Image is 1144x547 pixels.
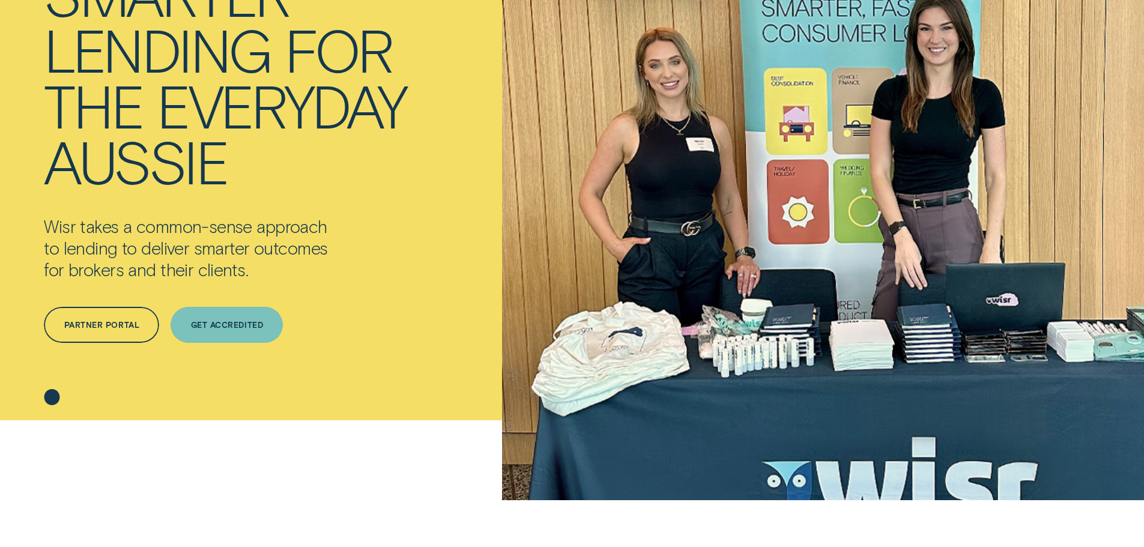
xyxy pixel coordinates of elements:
[171,307,283,343] a: Get Accredited
[44,133,227,189] div: Aussie
[44,21,271,77] div: lending
[285,21,392,77] div: for
[191,322,263,329] div: Get Accredited
[157,77,405,133] div: everyday
[44,307,159,343] a: Partner Portal
[44,216,391,280] p: Wisr takes a common-sense approach to lending to deliver smarter outcomes for brokers and their c...
[44,77,143,133] div: the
